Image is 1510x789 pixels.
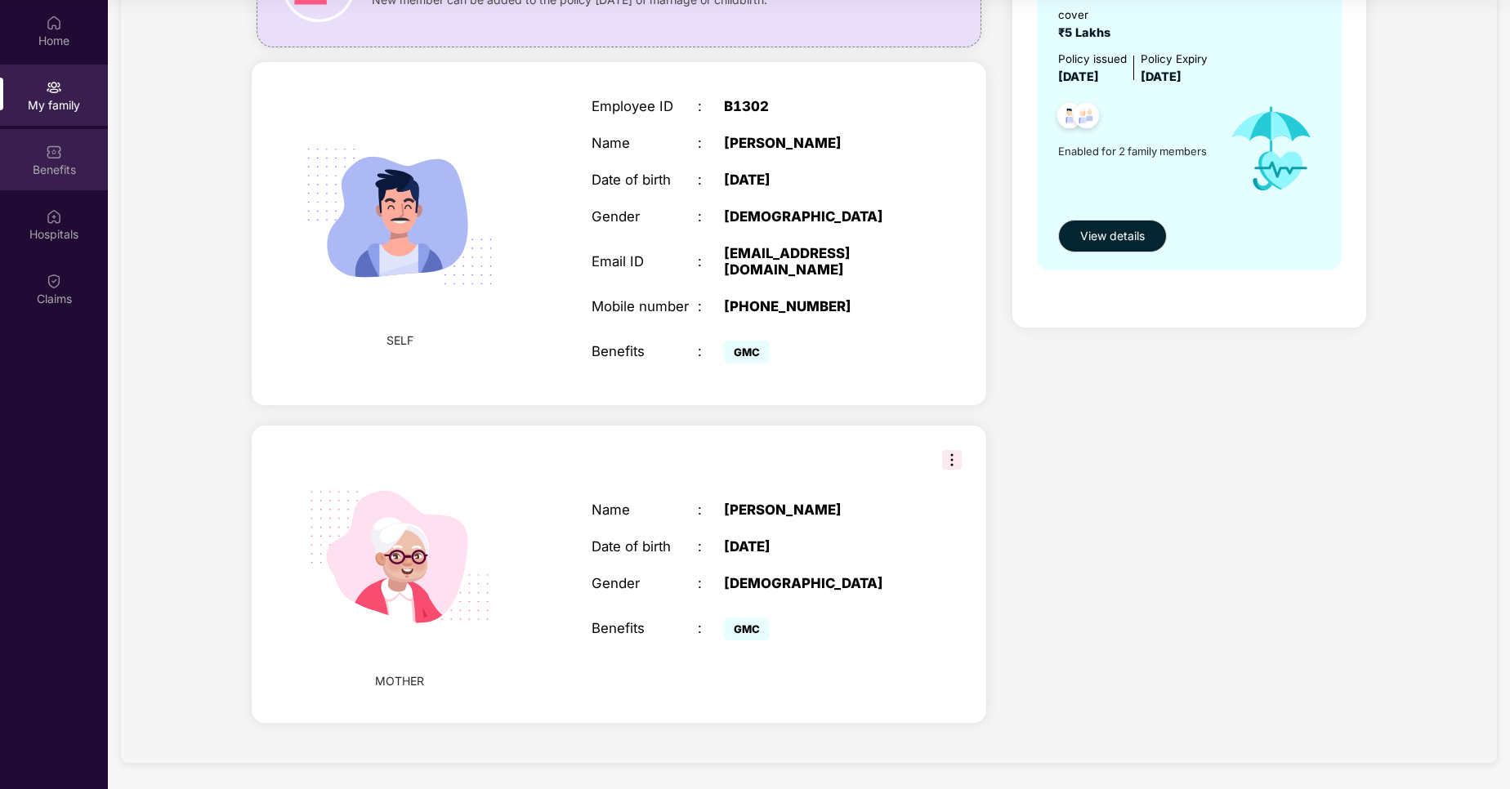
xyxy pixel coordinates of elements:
img: svg+xml;base64,PHN2ZyB4bWxucz0iaHR0cDovL3d3dy53My5vcmcvMjAwMC9zdmciIHdpZHRoPSI0OC45NDMiIGhlaWdodD... [1050,98,1090,138]
img: svg+xml;base64,PHN2ZyBpZD0iQmVuZWZpdHMiIHhtbG5zPSJodHRwOi8vd3d3LnczLm9yZy8yMDAwL3N2ZyIgd2lkdGg9Ij... [46,144,62,160]
span: View details [1080,227,1145,245]
span: GMC [724,341,770,363]
div: Mobile number [592,299,698,315]
span: MOTHER [375,672,424,690]
span: Enabled for 2 family members [1058,143,1213,159]
img: icon [1213,87,1329,212]
img: svg+xml;base64,PHN2ZyBpZD0iSG9tZSIgeG1sbnM9Imh0dHA6Ly93d3cudzMub3JnLzIwMDAvc3ZnIiB3aWR0aD0iMjAiIG... [46,15,62,31]
div: : [698,209,724,225]
div: Name [592,136,698,152]
div: Email ID [592,254,698,270]
div: Policy issued [1058,51,1127,68]
div: Date of birth [592,539,698,555]
div: : [698,99,724,115]
div: cover [1058,7,1117,24]
div: Benefits [592,344,698,360]
div: Name [592,502,698,519]
button: View details [1058,220,1167,252]
div: : [698,299,724,315]
div: : [698,576,724,592]
img: svg+xml;base64,PHN2ZyB4bWxucz0iaHR0cDovL3d3dy53My5vcmcvMjAwMC9zdmciIHdpZHRoPSI0OC45NDMiIGhlaWdodD... [1066,98,1106,138]
div: [PHONE_NUMBER] [724,299,909,315]
div: : [698,254,724,270]
div: : [698,172,724,189]
div: : [698,136,724,152]
img: svg+xml;base64,PHN2ZyB4bWxucz0iaHR0cDovL3d3dy53My5vcmcvMjAwMC9zdmciIHdpZHRoPSIyMjQiIGhlaWdodD0iMT... [284,101,515,332]
div: [PERSON_NAME] [724,502,909,519]
div: [DATE] [724,172,909,189]
div: Benefits [592,621,698,637]
div: Date of birth [592,172,698,189]
div: : [698,344,724,360]
div: Gender [592,209,698,225]
img: svg+xml;base64,PHN2ZyB4bWxucz0iaHR0cDovL3d3dy53My5vcmcvMjAwMC9zdmciIHdpZHRoPSIyMjQiIGhlaWdodD0iMT... [284,442,515,672]
span: [DATE] [1058,69,1099,83]
div: : [698,621,724,637]
div: [DEMOGRAPHIC_DATA] [724,576,909,592]
div: Employee ID [592,99,698,115]
span: SELF [386,332,413,350]
img: svg+xml;base64,PHN2ZyBpZD0iQ2xhaW0iIHhtbG5zPSJodHRwOi8vd3d3LnczLm9yZy8yMDAwL3N2ZyIgd2lkdGg9IjIwIi... [46,273,62,289]
div: [DEMOGRAPHIC_DATA] [724,209,909,225]
div: Policy Expiry [1141,51,1208,68]
div: Gender [592,576,698,592]
span: ₹5 Lakhs [1058,25,1117,39]
div: [EMAIL_ADDRESS][DOMAIN_NAME] [724,246,909,279]
img: svg+xml;base64,PHN2ZyB3aWR0aD0iMjAiIGhlaWdodD0iMjAiIHZpZXdCb3g9IjAgMCAyMCAyMCIgZmlsbD0ibm9uZSIgeG... [46,79,62,96]
div: : [698,539,724,555]
div: B1302 [724,99,909,115]
img: svg+xml;base64,PHN2ZyBpZD0iSG9zcGl0YWxzIiB4bWxucz0iaHR0cDovL3d3dy53My5vcmcvMjAwMC9zdmciIHdpZHRoPS... [46,208,62,225]
img: svg+xml;base64,PHN2ZyB3aWR0aD0iMzIiIGhlaWdodD0iMzIiIHZpZXdCb3g9IjAgMCAzMiAzMiIgZmlsbD0ibm9uZSIgeG... [942,450,962,470]
span: GMC [724,617,770,640]
div: [PERSON_NAME] [724,136,909,152]
div: : [698,502,724,519]
div: [DATE] [724,539,909,555]
span: [DATE] [1141,69,1182,83]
